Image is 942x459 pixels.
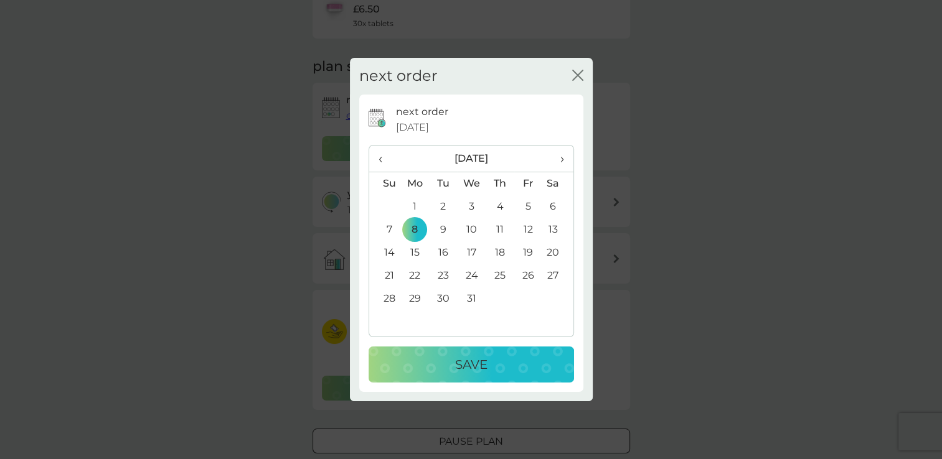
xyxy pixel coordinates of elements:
[429,218,457,241] td: 9
[429,195,457,218] td: 2
[401,195,430,218] td: 1
[401,172,430,195] th: Mo
[429,172,457,195] th: Tu
[486,218,514,241] td: 11
[369,218,401,241] td: 7
[369,241,401,264] td: 14
[457,195,486,218] td: 3
[486,172,514,195] th: Th
[514,241,542,264] td: 19
[542,264,573,287] td: 27
[572,70,583,83] button: close
[396,119,429,136] span: [DATE]
[551,146,563,172] span: ›
[369,172,401,195] th: Su
[369,287,401,310] td: 28
[401,218,430,241] td: 8
[369,264,401,287] td: 21
[542,218,573,241] td: 13
[486,195,514,218] td: 4
[514,264,542,287] td: 26
[514,172,542,195] th: Fr
[457,218,486,241] td: 10
[429,264,457,287] td: 23
[396,104,448,120] p: next order
[455,355,487,374] p: Save
[457,172,486,195] th: We
[401,146,542,172] th: [DATE]
[457,241,486,264] td: 17
[369,346,574,382] button: Save
[486,241,514,264] td: 18
[542,241,573,264] td: 20
[457,287,486,310] td: 31
[429,287,457,310] td: 30
[401,264,430,287] td: 22
[359,67,438,85] h2: next order
[542,195,573,218] td: 6
[379,146,392,172] span: ‹
[401,241,430,264] td: 15
[401,287,430,310] td: 29
[429,241,457,264] td: 16
[514,218,542,241] td: 12
[457,264,486,287] td: 24
[486,264,514,287] td: 25
[514,195,542,218] td: 5
[542,172,573,195] th: Sa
